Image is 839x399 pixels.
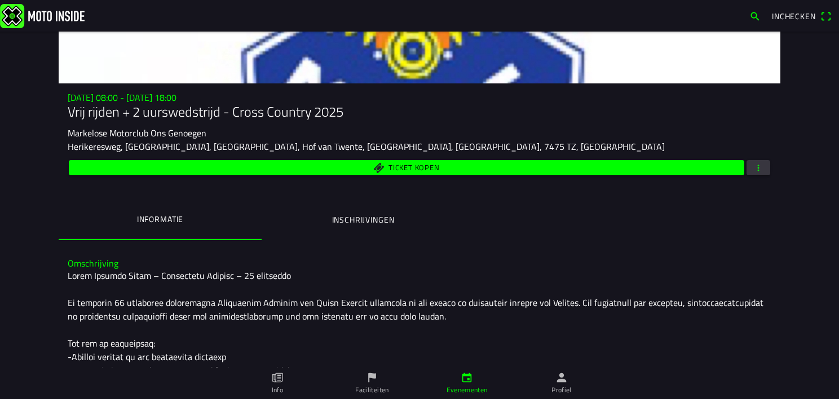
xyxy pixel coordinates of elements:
ion-text: Herikeresweg, [GEOGRAPHIC_DATA], [GEOGRAPHIC_DATA], Hof van Twente, [GEOGRAPHIC_DATA], [GEOGRAPHI... [68,140,665,153]
ion-icon: calendar [461,371,473,384]
ion-label: Info [272,385,283,395]
h3: [DATE] 08:00 - [DATE] 18:00 [68,92,771,103]
h3: Omschrijving [68,258,771,269]
a: search [744,6,766,25]
a: Incheckenqr scanner [766,6,837,25]
span: Ticket kopen [388,165,439,172]
h1: Vrij rijden + 2 uurswedstrijd - Cross Country 2025 [68,104,771,120]
ion-label: Profiel [551,385,572,395]
ion-icon: person [555,371,568,384]
span: Inchecken [772,10,816,22]
ion-text: Markelose Motorclub Ons Genoegen [68,126,206,140]
ion-label: Faciliteiten [355,385,388,395]
ion-label: Informatie [137,213,183,225]
ion-icon: paper [271,371,284,384]
ion-icon: flag [366,371,378,384]
ion-label: Evenementen [447,385,488,395]
ion-label: Inschrijvingen [332,214,395,226]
